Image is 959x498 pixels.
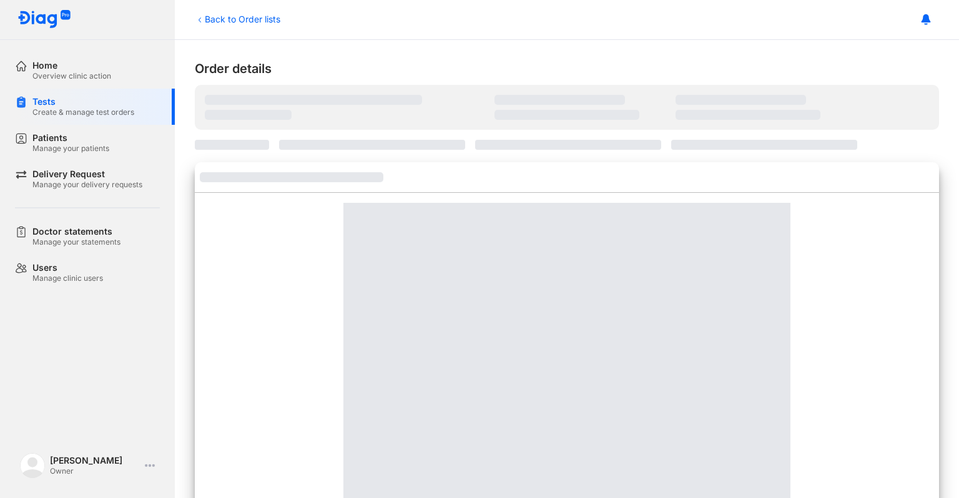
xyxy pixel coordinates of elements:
[32,96,134,107] div: Tests
[32,226,120,237] div: Doctor statements
[32,144,109,154] div: Manage your patients
[195,60,939,77] div: Order details
[32,107,134,117] div: Create & manage test orders
[32,237,120,247] div: Manage your statements
[20,453,45,478] img: logo
[32,71,111,81] div: Overview clinic action
[32,273,103,283] div: Manage clinic users
[17,10,71,29] img: logo
[32,262,103,273] div: Users
[50,466,140,476] div: Owner
[50,455,140,466] div: [PERSON_NAME]
[32,60,111,71] div: Home
[32,168,142,180] div: Delivery Request
[32,180,142,190] div: Manage your delivery requests
[195,12,280,26] div: Back to Order lists
[32,132,109,144] div: Patients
